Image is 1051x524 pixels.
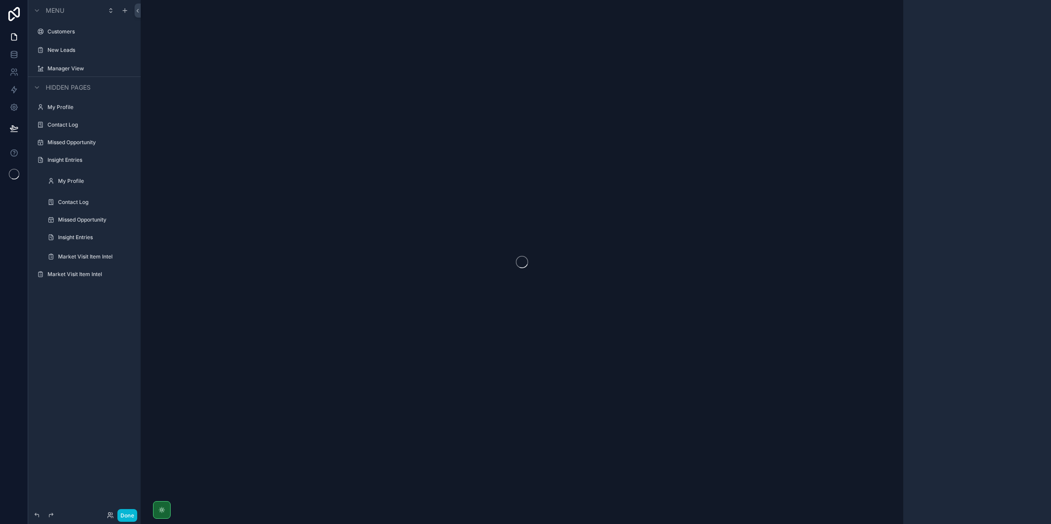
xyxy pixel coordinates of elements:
label: Contact Log [47,121,134,128]
label: New Leads [47,47,134,54]
label: Missed Opportunity [47,139,134,146]
label: Missed Opportunity [58,216,134,223]
label: Market Visit Item Intel [58,253,134,260]
span: Hidden pages [46,83,91,92]
label: Insight Entries [47,156,134,164]
label: My Profile [47,104,134,111]
label: Manager View [47,65,134,72]
span: Menu [46,6,64,15]
label: Customers [47,28,134,35]
label: Market Visit Item Intel [47,271,134,278]
button: Done [117,509,137,522]
label: My Profile [58,178,134,185]
label: Contact Log [58,199,134,206]
label: Insight Entries [58,234,134,241]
